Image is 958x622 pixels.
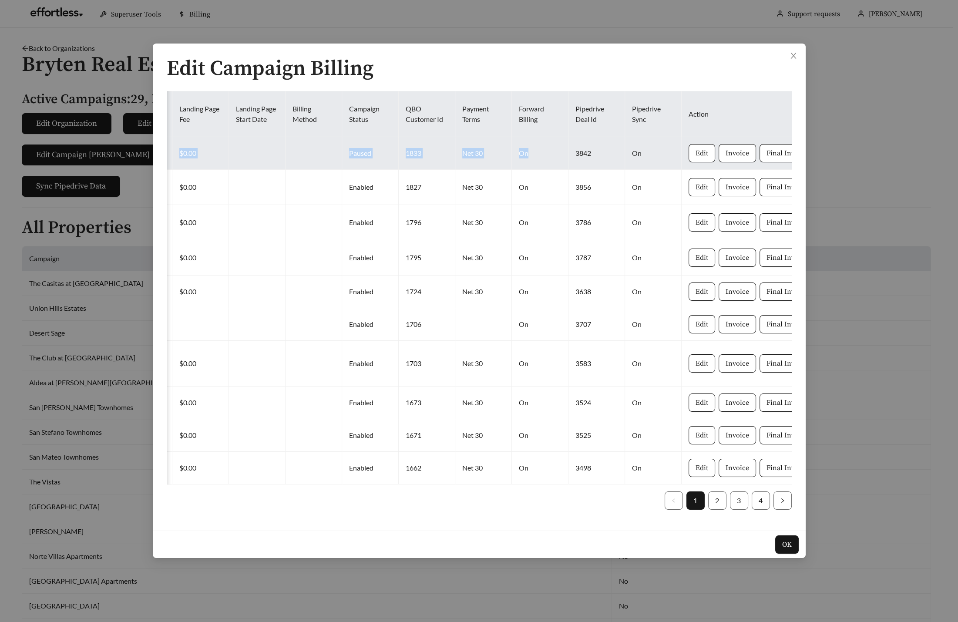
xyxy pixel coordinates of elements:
[399,137,455,170] td: 1833
[780,498,785,503] span: right
[719,354,756,373] button: Invoice
[671,498,676,503] span: left
[760,282,815,301] button: Final Invoice
[696,430,708,440] span: Edit
[726,148,749,158] span: Invoice
[689,459,715,477] button: Edit
[399,91,455,137] th: QBO Customer Id
[342,205,399,240] td: Enabled
[696,358,708,369] span: Edit
[689,354,715,373] button: Edit
[760,315,815,333] button: Final Invoice
[760,213,815,232] button: Final Invoice
[625,452,682,484] td: On
[781,44,806,68] button: Close
[760,459,815,477] button: Final Invoice
[730,491,748,510] li: 3
[625,419,682,452] td: On
[455,91,512,137] th: Payment Terms
[719,213,756,232] button: Invoice
[689,315,715,333] button: Edit
[760,144,815,162] button: Final Invoice
[766,397,808,408] span: Final Invoice
[719,282,756,301] button: Invoice
[719,459,756,477] button: Invoice
[568,387,625,419] td: 3524
[775,535,799,554] button: OK
[689,393,715,412] button: Edit
[342,308,399,341] td: Enabled
[773,491,792,510] li: Next Page
[687,492,704,509] a: 1
[399,452,455,484] td: 1662
[760,178,815,196] button: Final Invoice
[726,286,749,297] span: Invoice
[172,419,229,452] td: $0.00
[726,463,749,473] span: Invoice
[766,148,808,158] span: Final Invoice
[342,137,399,170] td: Paused
[512,341,568,387] td: On
[342,240,399,276] td: Enabled
[719,178,756,196] button: Invoice
[512,452,568,484] td: On
[726,252,749,263] span: Invoice
[689,213,715,232] button: Edit
[342,170,399,205] td: Enabled
[719,393,756,412] button: Invoice
[625,240,682,276] td: On
[568,137,625,170] td: 3842
[172,276,229,308] td: $0.00
[726,397,749,408] span: Invoice
[696,463,708,473] span: Edit
[790,52,797,60] span: close
[625,276,682,308] td: On
[167,57,792,81] h1: Edit Campaign Billing
[455,205,512,240] td: Net 30
[726,358,749,369] span: Invoice
[172,240,229,276] td: $0.00
[568,205,625,240] td: 3786
[766,319,808,329] span: Final Invoice
[689,249,715,267] button: Edit
[766,182,808,192] span: Final Invoice
[568,170,625,205] td: 3856
[568,91,625,137] th: Pipedrive Deal Id
[730,492,748,509] a: 3
[399,341,455,387] td: 1703
[512,419,568,452] td: On
[172,452,229,484] td: $0.00
[568,452,625,484] td: 3498
[172,205,229,240] td: $0.00
[342,452,399,484] td: Enabled
[665,491,683,510] button: left
[773,491,792,510] button: right
[696,182,708,192] span: Edit
[760,249,815,267] button: Final Invoice
[172,170,229,205] td: $0.00
[766,217,808,228] span: Final Invoice
[399,387,455,419] td: 1673
[342,91,399,137] th: Campaign Status
[719,426,756,444] button: Invoice
[455,387,512,419] td: Net 30
[766,430,808,440] span: Final Invoice
[625,137,682,170] td: On
[696,397,708,408] span: Edit
[229,91,286,137] th: Landing Page Start Date
[625,91,682,137] th: Pipedrive Sync
[696,252,708,263] span: Edit
[625,308,682,341] td: On
[726,182,749,192] span: Invoice
[696,148,708,158] span: Edit
[726,217,749,228] span: Invoice
[512,205,568,240] td: On
[172,341,229,387] td: $0.00
[625,170,682,205] td: On
[342,341,399,387] td: Enabled
[172,137,229,170] td: $0.00
[512,240,568,276] td: On
[766,463,808,473] span: Final Invoice
[766,358,808,369] span: Final Invoice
